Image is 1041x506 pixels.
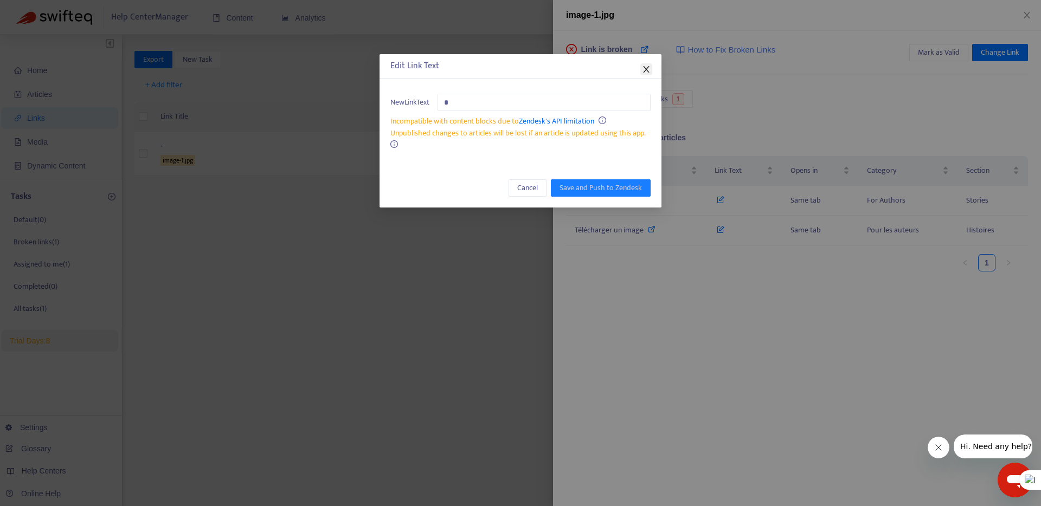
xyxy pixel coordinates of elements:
iframe: Message from company [954,434,1032,458]
span: Incompatible with content blocks due to [390,115,594,127]
span: Unpublished changes to articles will be lost if an article is updated using this app. [390,127,646,139]
iframe: Close message [928,437,949,458]
a: Zendesk's API limitation [519,115,594,127]
span: close [642,65,651,74]
span: info-circle [599,116,606,124]
div: Edit Link Text [390,60,651,73]
button: Save and Push to Zendesk [551,179,651,197]
iframe: Button to launch messaging window [998,463,1032,497]
button: Close [640,63,652,75]
span: Cancel [517,182,538,194]
span: New Link Text [390,96,429,108]
button: Cancel [509,179,547,197]
span: info-circle [390,140,398,148]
